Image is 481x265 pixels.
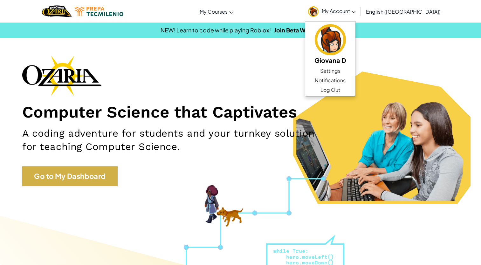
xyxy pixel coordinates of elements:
h1: Computer Science that Captivates [22,102,459,122]
img: Tecmilenio logo [75,7,123,16]
a: My Courses [196,3,237,20]
a: My Account [305,1,359,21]
a: Join Beta Waitlist [274,26,320,34]
h5: Giovana D [312,55,349,65]
a: Ozaria by CodeCombat logo [42,5,72,18]
span: English ([GEOGRAPHIC_DATA]) [366,8,441,15]
span: Notifications [315,77,346,84]
a: Notifications [305,76,355,85]
img: Home [42,5,72,18]
h2: A coding adventure for students and your turnkey solution for teaching Computer Science. [22,127,315,153]
a: Settings [305,66,355,76]
span: My Account [322,8,356,14]
img: avatar [315,24,346,55]
img: avatar [308,6,319,17]
img: Ozaria branding logo [22,55,102,96]
a: English ([GEOGRAPHIC_DATA]) [363,3,444,20]
a: Go to My Dashboard [22,166,118,186]
a: Log Out [305,85,355,95]
span: NEW! Learn to code while playing Roblox! [161,26,271,34]
a: Giovana D [305,23,355,66]
span: My Courses [200,8,228,15]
